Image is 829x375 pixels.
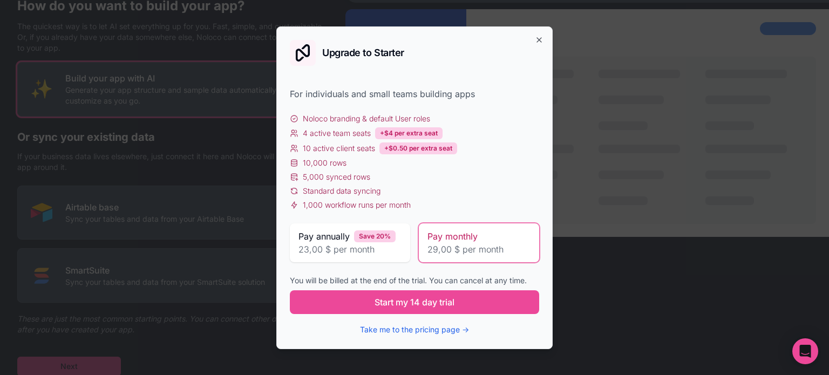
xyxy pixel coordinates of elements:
span: Noloco branding & default User roles [303,113,430,124]
span: Start my 14 day trial [375,296,454,309]
div: +$0.50 per extra seat [379,142,457,154]
div: You will be billed at the end of the trial. You can cancel at any time. [290,275,539,286]
span: 10 active client seats [303,143,375,154]
span: Pay monthly [427,230,478,243]
button: Start my 14 day trial [290,290,539,314]
span: 23,00 $ per month [298,243,402,256]
button: Take me to the pricing page → [360,324,469,335]
div: Save 20% [354,230,396,242]
span: 4 active team seats [303,128,371,139]
span: 5,000 synced rows [303,172,370,182]
span: 10,000 rows [303,158,346,168]
h2: Upgrade to Starter [322,48,404,58]
span: 1,000 workflow runs per month [303,200,411,210]
span: 29,00 $ per month [427,243,531,256]
div: For individuals and small teams building apps [290,87,539,100]
span: Pay annually [298,230,350,243]
span: Standard data syncing [303,186,380,196]
div: +$4 per extra seat [375,127,443,139]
